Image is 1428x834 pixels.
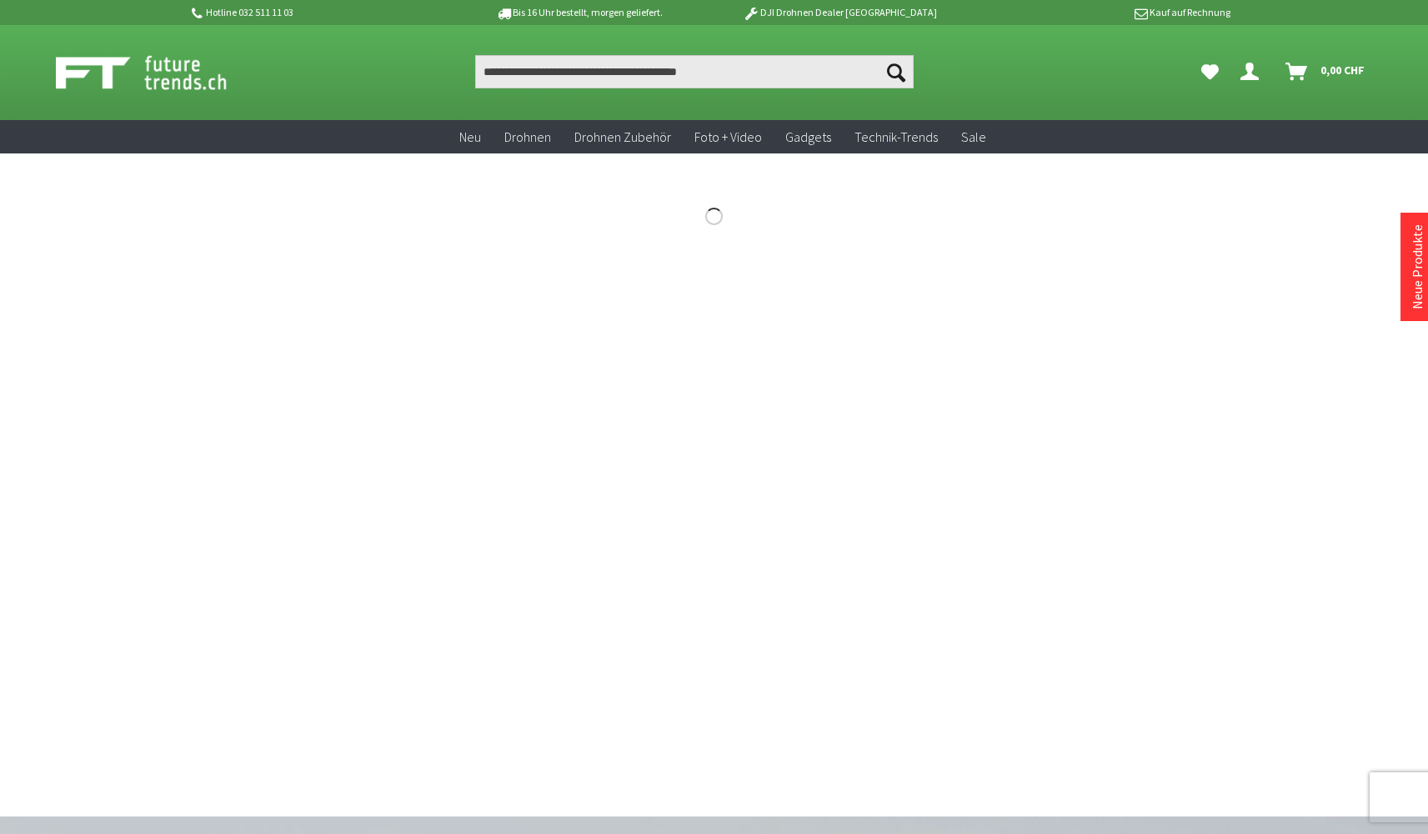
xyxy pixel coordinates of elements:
p: Bis 16 Uhr bestellt, morgen geliefert. [449,3,709,23]
span: 0,00 CHF [1320,57,1365,83]
a: Sale [949,120,998,154]
img: Shop Futuretrends - zur Startseite wechseln [56,52,263,93]
span: Neu [459,128,481,145]
span: Drohnen Zubehör [574,128,671,145]
a: Foto + Video [683,120,774,154]
a: Drohnen [493,120,563,154]
a: Gadgets [774,120,843,154]
a: Technik-Trends [843,120,949,154]
a: Warenkorb [1279,55,1373,88]
a: Dein Konto [1234,55,1272,88]
p: DJI Drohnen Dealer [GEOGRAPHIC_DATA] [709,3,970,23]
input: Produkt, Marke, Kategorie, EAN, Artikelnummer… [475,55,914,88]
a: Neue Produkte [1409,224,1425,309]
button: Suchen [879,55,914,88]
span: Technik-Trends [854,128,938,145]
span: Foto + Video [694,128,762,145]
a: Drohnen Zubehör [563,120,683,154]
a: Meine Favoriten [1193,55,1227,88]
span: Gadgets [785,128,831,145]
p: Hotline 032 511 11 03 [189,3,449,23]
span: Sale [961,128,986,145]
p: Kauf auf Rechnung [970,3,1230,23]
span: Drohnen [504,128,551,145]
a: Neu [448,120,493,154]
